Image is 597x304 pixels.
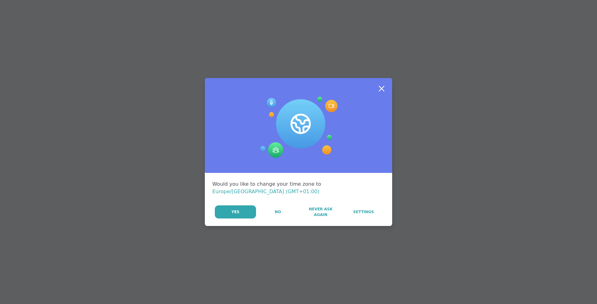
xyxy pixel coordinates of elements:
[257,205,299,218] button: No
[275,209,281,215] span: No
[353,209,374,215] span: Settings
[215,205,256,218] button: Yes
[231,209,239,215] span: Yes
[212,189,319,194] span: Europe/[GEOGRAPHIC_DATA] (GMT+01:00)
[299,205,342,218] button: Never Ask Again
[343,205,385,218] a: Settings
[259,97,338,158] img: Session Experience
[212,180,385,195] div: Would you like to change your time zone to
[303,206,338,218] span: Never Ask Again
